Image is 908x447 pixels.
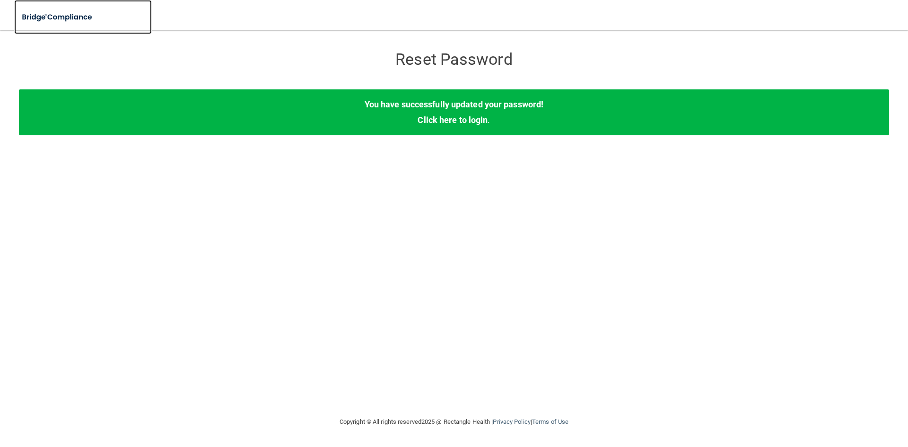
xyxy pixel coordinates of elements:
[281,51,627,68] h3: Reset Password
[281,407,627,437] div: Copyright © All rights reserved 2025 @ Rectangle Health | |
[532,418,568,425] a: Terms of Use
[14,8,101,27] img: bridge_compliance_login_screen.278c3ca4.svg
[365,99,543,109] b: You have successfully updated your password!
[493,418,530,425] a: Privacy Policy
[418,115,488,125] a: Click here to login
[19,89,889,135] div: .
